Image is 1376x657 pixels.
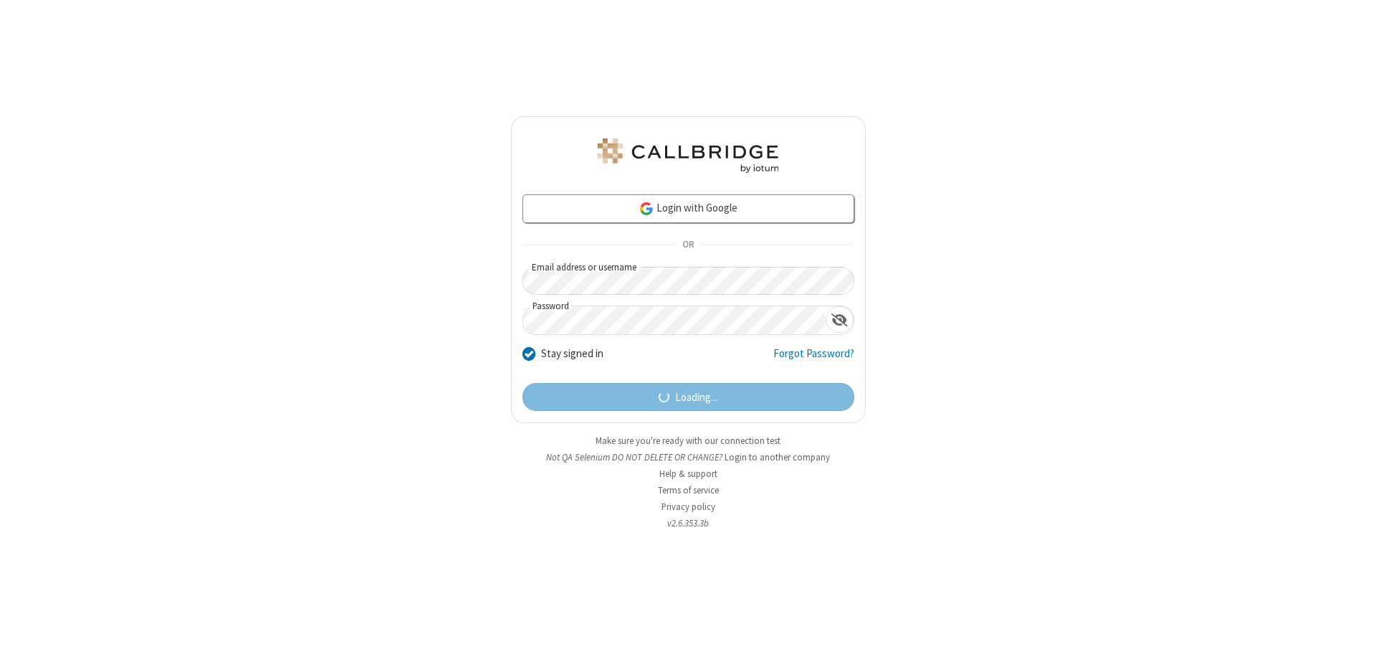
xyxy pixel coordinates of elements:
input: Email address or username [522,267,854,295]
li: v2.6.353.3b [511,516,866,530]
img: google-icon.png [639,201,654,217]
a: Privacy policy [661,501,715,513]
img: QA Selenium DO NOT DELETE OR CHANGE [595,138,781,173]
a: Help & support [659,468,717,480]
a: Login with Google [522,194,854,223]
input: Password [523,306,826,334]
iframe: Chat [1340,620,1365,647]
a: Terms of service [658,484,719,496]
span: Loading... [675,389,717,406]
a: Make sure you're ready with our connection test [596,435,780,447]
button: Loading... [522,383,854,412]
a: Forgot Password? [773,346,854,373]
li: Not QA Selenium DO NOT DELETE OR CHANGE? [511,450,866,464]
span: OR [677,235,699,255]
label: Stay signed in [541,346,603,362]
div: Show password [826,306,854,333]
button: Login to another company [725,450,830,464]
